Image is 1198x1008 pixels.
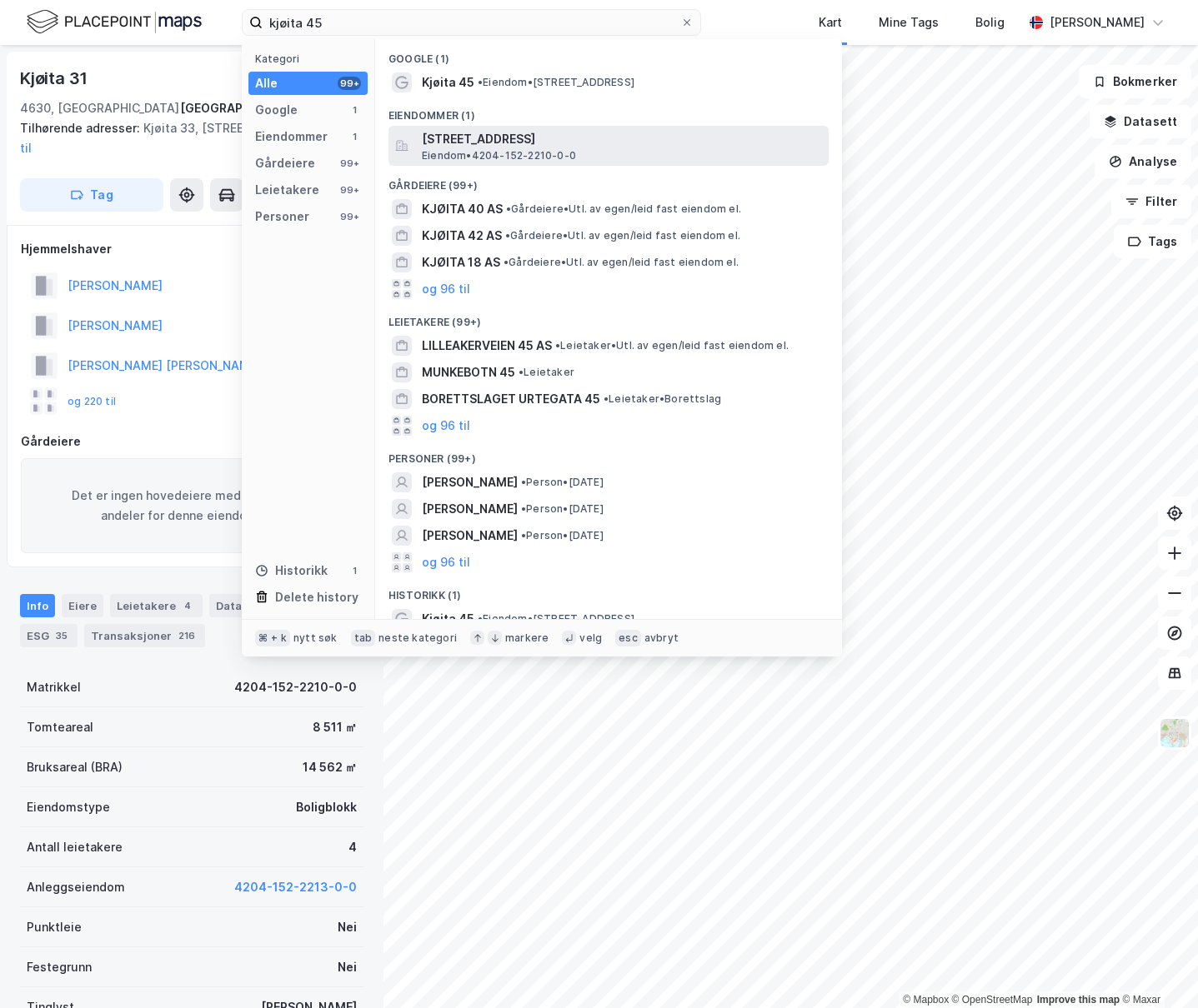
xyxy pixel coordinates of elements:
button: Analyse [1095,145,1191,178]
button: Datasett [1090,105,1191,138]
div: Datasett [209,594,272,617]
a: OpenStreetMap [952,994,1033,1006]
div: Kjøita 33, [STREET_ADDRESS] [20,118,350,158]
div: Mine Tags [879,12,939,32]
div: 99+ [338,157,361,170]
div: 1 [348,130,361,143]
img: Z [1159,717,1190,749]
div: esc [615,630,641,646]
div: Hjemmelshaver [21,239,363,259]
span: • [521,502,526,515]
span: Gårdeiere • Utl. av egen/leid fast eiendom el. [505,229,740,242]
div: Eiendomstype [27,797,110,817]
iframe: Chat Widget [1115,928,1198,1008]
span: KJØITA 18 AS [422,252,500,272]
span: Tilhørende adresser: [20,121,143,135]
div: [GEOGRAPHIC_DATA], 152/2210 [180,98,363,118]
span: Person • [DATE] [521,502,604,516]
div: Historikk (1) [375,576,842,606]
div: Kategori [255,52,368,65]
div: Bolig [975,12,1005,32]
div: Google (1) [375,39,842,69]
div: [PERSON_NAME] [1050,12,1145,32]
span: Kjøita 45 [422,72,474,92]
div: avbryt [644,631,679,645]
span: [STREET_ADDRESS] [422,129,822,149]
div: Eiendommer [255,127,328,147]
div: neste kategori [378,631,457,645]
span: Gårdeiere • Utl. av egen/leid fast eiendom el. [506,202,741,216]
div: Kart [819,12,842,32]
span: MUNKEBOTN 45 [422,362,515,382]
button: Tags [1114,225,1191,258]
button: og 96 til [422,279,470,299]
div: Eiendommer (1) [375,96,842,126]
div: Google [255,100,298,120]
div: 4630, [GEOGRAPHIC_DATA] [20,98,179,118]
div: 8 511 ㎡ [313,717,357,737]
span: • [505,229,510,242]
div: Historikk [255,561,328,581]
span: • [521,529,526,541]
span: Gårdeiere • Utl. av egen/leid fast eiendom el. [504,256,739,269]
button: og 96 til [422,416,470,436]
span: • [478,612,483,625]
span: Person • [DATE] [521,476,604,489]
span: Person • [DATE] [521,529,604,542]
div: velg [579,631,602,645]
div: Anleggseiendom [27,877,125,897]
div: Transaksjoner [84,624,205,647]
div: Festegrunn [27,957,92,977]
div: Leietakere [255,180,319,200]
div: Bruksareal (BRA) [27,757,123,777]
div: 99+ [338,210,361,223]
span: • [478,76,483,88]
span: KJØITA 40 AS [422,199,503,219]
div: markere [505,631,549,645]
div: Delete history [275,587,358,607]
div: Punktleie [27,917,82,937]
span: Kjøita 45 [422,609,474,629]
span: • [604,392,609,405]
div: 4 [179,597,196,614]
div: tab [351,630,376,646]
div: Eiere [62,594,103,617]
div: Leietakere [110,594,203,617]
button: og 96 til [422,552,470,572]
div: Kontrollprogram for chat [1115,928,1198,1008]
div: 4204-152-2210-0-0 [234,677,357,697]
div: Matrikkel [27,677,81,697]
img: logo.f888ab2527a4732fd821a326f86c7f29.svg [27,7,202,37]
div: Alle [255,73,278,93]
span: Leietaker [519,366,574,379]
div: Nei [338,957,357,977]
button: Filter [1111,185,1191,218]
span: • [521,476,526,488]
span: Eiendom • [STREET_ADDRESS] [478,612,634,626]
div: 14 562 ㎡ [303,757,357,777]
a: Mapbox [903,994,949,1006]
div: Kjøita 31 [20,65,91,92]
div: Personer (99+) [375,439,842,469]
div: Personer [255,207,309,227]
div: 99+ [338,77,361,90]
a: Improve this map [1037,994,1120,1006]
span: • [506,202,511,215]
div: ESG [20,624,78,647]
div: 4 [348,837,357,857]
button: Bokmerker [1079,65,1191,98]
span: [PERSON_NAME] [422,472,518,492]
div: Leietakere (99+) [375,302,842,332]
div: Gårdeiere [255,153,315,173]
div: Boligblokk [296,797,357,817]
input: Søk på adresse, matrikkel, gårdeiere, leietakere eller personer [263,10,680,35]
span: • [555,339,560,352]
span: LILLEAKERVEIEN 45 AS [422,336,552,356]
div: 35 [53,627,71,644]
div: Antall leietakere [27,837,123,857]
div: nytt søk [293,631,338,645]
span: Eiendom • 4204-152-2210-0-0 [422,149,576,162]
div: 1 [348,103,361,117]
button: Tag [20,178,163,212]
div: Tomteareal [27,717,93,737]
